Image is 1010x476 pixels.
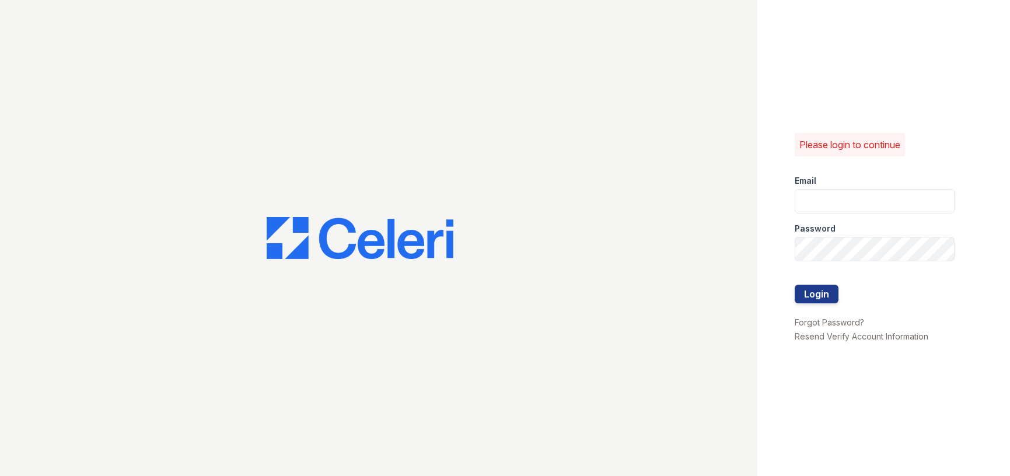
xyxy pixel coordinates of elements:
[795,175,816,187] label: Email
[267,217,453,259] img: CE_Logo_Blue-a8612792a0a2168367f1c8372b55b34899dd931a85d93a1a3d3e32e68fde9ad4.png
[795,317,864,327] a: Forgot Password?
[799,138,900,152] p: Please login to continue
[795,331,928,341] a: Resend Verify Account Information
[795,285,838,303] button: Login
[795,223,836,235] label: Password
